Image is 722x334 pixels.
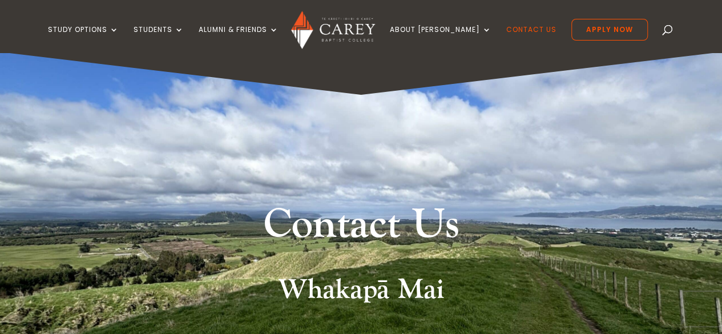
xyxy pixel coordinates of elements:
[72,273,650,312] h2: Whakapā Mai
[506,26,556,53] a: Contact Us
[134,26,184,53] a: Students
[390,26,491,53] a: About [PERSON_NAME]
[48,26,119,53] a: Study Options
[147,198,575,257] h1: Contact Us
[199,26,279,53] a: Alumni & Friends
[291,11,375,49] img: Carey Baptist College
[571,19,648,41] a: Apply Now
